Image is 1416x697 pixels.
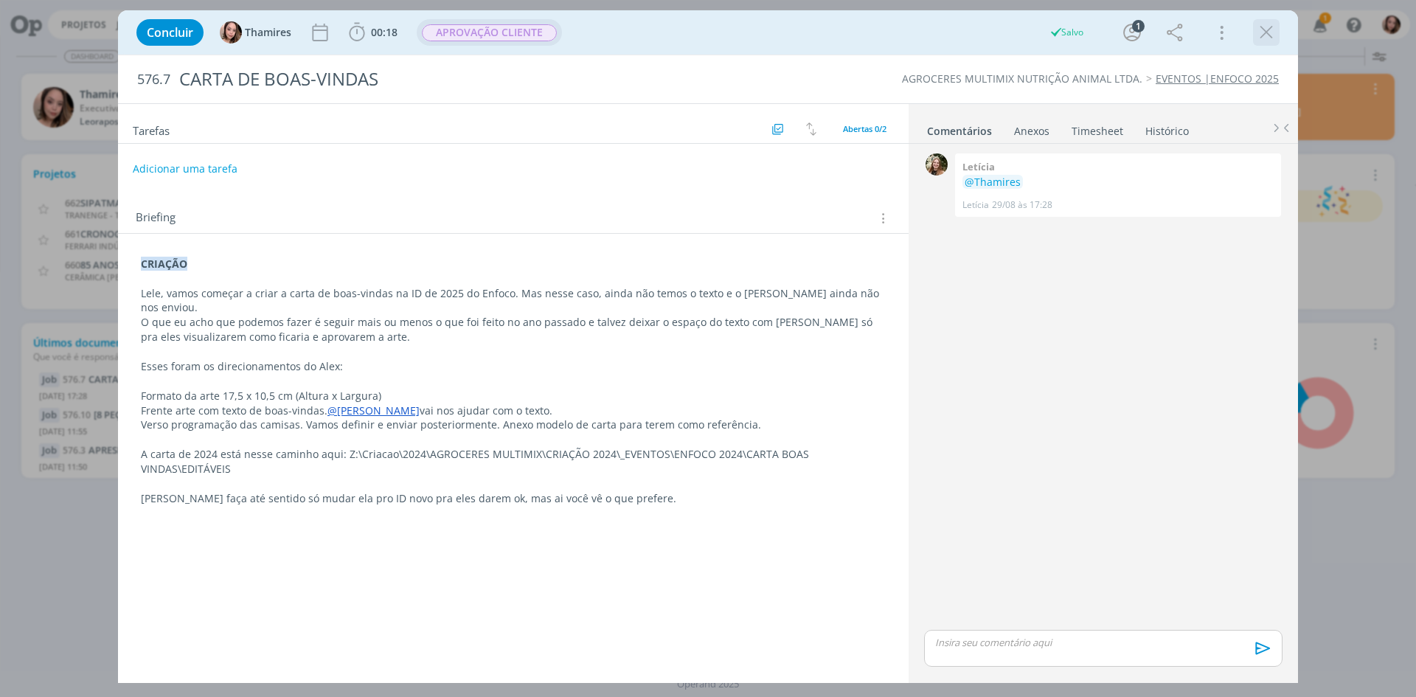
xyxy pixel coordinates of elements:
[245,27,291,38] span: Thamires
[327,403,420,417] a: @[PERSON_NAME]
[136,19,204,46] button: Concluir
[371,25,398,39] span: 00:18
[141,403,886,418] p: Frente arte com texto de boas-vindas. vai nos ajudar com o texto.
[141,389,886,403] p: Formato da arte 17,5 x 10,5 cm (Altura x Largura)
[147,27,193,38] span: Concluir
[220,21,291,44] button: TThamires
[141,286,886,316] p: Lele, vamos começar a criar a carta de boas-vindas na ID de 2025 do Enfoco. Mas nesse caso, ainda...
[137,72,170,88] span: 576.7
[422,24,557,41] span: APROVAÇÃO CLIENTE
[220,21,242,44] img: T
[141,447,886,476] p: A carta de 2024 está nesse caminho aqui: Z:\Criacao\2024\AGROCERES MULTIMIX\CRIAÇÃO 2024\_EVENTOS...
[173,61,797,97] div: CARTA DE BOAS-VINDAS
[141,315,886,344] p: O que eu acho que podemos fazer é seguir mais ou menos o que foi feito no ano passado e talvez de...
[1014,124,1049,139] div: Anexos
[1145,117,1190,139] a: Histórico
[141,417,886,432] p: Verso programação das camisas. Vamos definir e enviar posteriormente. Anexo modelo de carta para ...
[1156,72,1279,86] a: EVENTOS |ENFOCO 2025
[843,123,886,134] span: Abertas 0/2
[141,359,886,374] p: Esses foram os direcionamentos do Alex:
[421,24,558,42] button: APROVAÇÃO CLIENTE
[1132,20,1145,32] div: 1
[965,175,1021,189] span: @Thamires
[1120,21,1144,44] button: 1
[136,209,176,228] span: Briefing
[926,117,993,139] a: Comentários
[132,156,238,182] button: Adicionar uma tarefa
[345,21,401,44] button: 00:18
[962,198,989,212] p: Letícia
[992,198,1052,212] span: 29/08 às 17:28
[926,153,948,176] img: L
[141,257,187,271] strong: CRIAÇÃO
[133,120,170,138] span: Tarefas
[1071,117,1124,139] a: Timesheet
[962,160,995,173] b: Letícia
[118,10,1298,683] div: dialog
[902,72,1142,86] a: AGROCERES MULTIMIX NUTRIÇÃO ANIMAL LTDA.
[1049,26,1083,39] div: Salvo
[141,491,886,506] p: [PERSON_NAME] faça até sentido só mudar ela pro ID novo pra eles darem ok, mas ai você vê o que p...
[806,122,816,136] img: arrow-down-up.svg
